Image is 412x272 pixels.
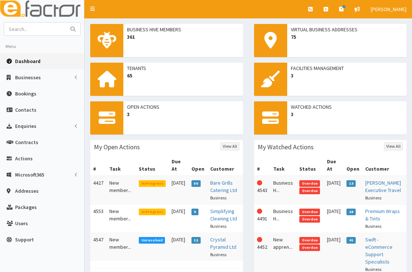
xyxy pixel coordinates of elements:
span: Microsoft365 [15,171,44,178]
span: Virtual Business Addresses [291,26,403,33]
small: Business [210,252,226,257]
span: 3 [291,111,403,118]
span: [PERSON_NAME] [371,6,406,13]
span: Enquiries [15,123,36,129]
i: This Action is overdue! [257,237,262,242]
td: [DATE] [324,205,344,233]
td: [DATE] [169,205,189,233]
td: Business H... [270,205,296,233]
span: Addresses [15,188,39,194]
span: Overdue [299,209,320,215]
td: Business H... [270,176,296,205]
th: Task [106,155,136,176]
span: Users [15,220,28,227]
a: Premium Wraps & Tints [365,208,400,222]
small: Business [365,266,381,272]
td: 4547 [90,233,106,261]
th: Open [189,155,207,176]
td: 4543 [254,176,271,205]
span: Contacts [15,107,36,113]
a: Bare Grills Catering Ltd [210,179,237,193]
th: Due At [324,155,344,176]
h3: My Open Actions [94,144,140,150]
td: 4491 [254,205,271,233]
span: 13 [346,180,356,187]
span: Bookings [15,90,36,97]
td: [DATE] [169,233,189,261]
span: In Progress [139,209,166,215]
span: Open Actions [127,103,239,111]
a: Simplifying Cleaning Ltd [210,208,237,222]
span: 361 [127,33,239,41]
a: View All [384,142,403,150]
td: [DATE] [324,176,344,205]
span: Support [15,236,34,243]
span: In Progress [139,180,166,187]
small: Business [210,195,226,200]
span: Overdue [299,188,320,194]
th: Task [270,155,296,176]
span: 9 [191,209,198,215]
span: 41 [346,237,356,244]
span: 3 [291,72,403,79]
td: 4427 [90,176,106,205]
span: Businesses [15,74,41,81]
td: [DATE] [169,176,189,205]
td: 4553 [90,205,106,233]
td: New member... [106,205,136,233]
i: This Action is overdue! [257,180,262,185]
span: Overdue [299,180,320,187]
small: Business [365,223,381,229]
th: Customer [207,155,243,176]
span: Overdue [299,244,320,251]
span: Contracts [15,139,38,146]
i: This Action is overdue! [257,209,262,214]
th: Status [136,155,169,176]
span: Tenants [127,64,239,72]
a: Swift - eCommerce Support Specialists [365,236,392,265]
input: Search... [4,22,66,35]
span: 50 [191,180,201,187]
h3: My Watched Actions [258,144,314,150]
small: Business [210,223,226,229]
span: Packages [15,204,37,210]
th: Customer [362,155,406,176]
span: 65 [127,72,239,79]
span: 3 [127,111,239,118]
span: 75 [291,33,403,41]
th: # [254,155,271,176]
a: [PERSON_NAME] Executive Travel [365,179,401,193]
span: Actions [15,155,33,162]
span: Business Hive Members [127,26,239,33]
small: Business [365,195,381,200]
span: 12 [191,237,201,244]
span: Dashboard [15,58,41,64]
span: Watched Actions [291,103,403,111]
th: Status [296,155,324,176]
a: View All [221,142,239,150]
a: Crystal Pyramid Ltd [210,236,236,250]
th: Open [344,155,362,176]
span: Facilities Management [291,64,403,72]
td: New member... [106,176,136,205]
span: Overdue [299,216,320,223]
span: Overdue [299,237,320,244]
span: Unresolved [139,237,165,244]
td: New member... [106,233,136,261]
span: 28 [346,209,356,215]
th: # [90,155,106,176]
th: Due At [169,155,189,176]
